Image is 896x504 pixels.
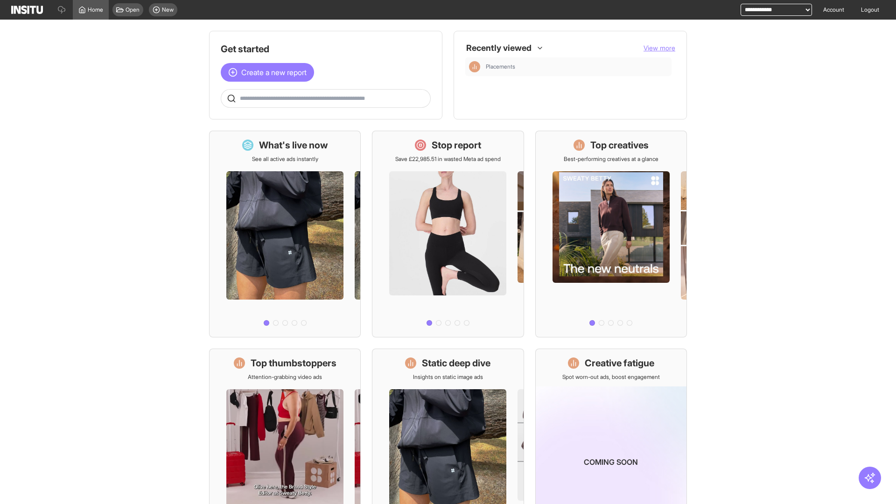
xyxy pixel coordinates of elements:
a: Top creativesBest-performing creatives at a glance [535,131,687,337]
span: Home [88,6,103,14]
a: What's live nowSee all active ads instantly [209,131,361,337]
h1: Stop report [432,139,481,152]
span: Open [126,6,140,14]
p: Insights on static image ads [413,373,483,381]
span: View more [644,44,675,52]
span: Placements [486,63,668,70]
div: Insights [469,61,480,72]
button: View more [644,43,675,53]
p: See all active ads instantly [252,155,318,163]
h1: What's live now [259,139,328,152]
h1: Top creatives [590,139,649,152]
img: Logo [11,6,43,14]
button: Create a new report [221,63,314,82]
h1: Get started [221,42,431,56]
p: Attention-grabbing video ads [248,373,322,381]
span: Placements [486,63,515,70]
span: Create a new report [241,67,307,78]
h1: Top thumbstoppers [251,357,336,370]
h1: Static deep dive [422,357,490,370]
p: Save £22,985.51 in wasted Meta ad spend [395,155,501,163]
p: Best-performing creatives at a glance [564,155,658,163]
a: Stop reportSave £22,985.51 in wasted Meta ad spend [372,131,524,337]
span: New [162,6,174,14]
